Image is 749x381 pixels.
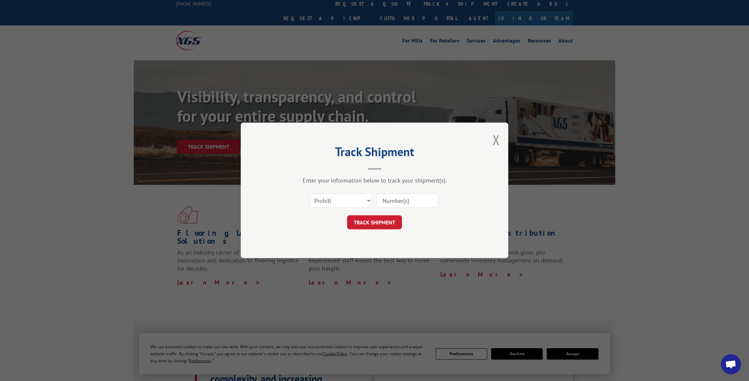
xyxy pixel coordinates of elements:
button: TRACK SHIPMENT [347,216,402,230]
div: Open chat [721,354,741,374]
button: Close modal [493,131,500,149]
div: Enter your information below to track your shipment(s). [274,177,475,184]
input: Number(s) [377,194,438,208]
h2: Track Shipment [274,147,475,160]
